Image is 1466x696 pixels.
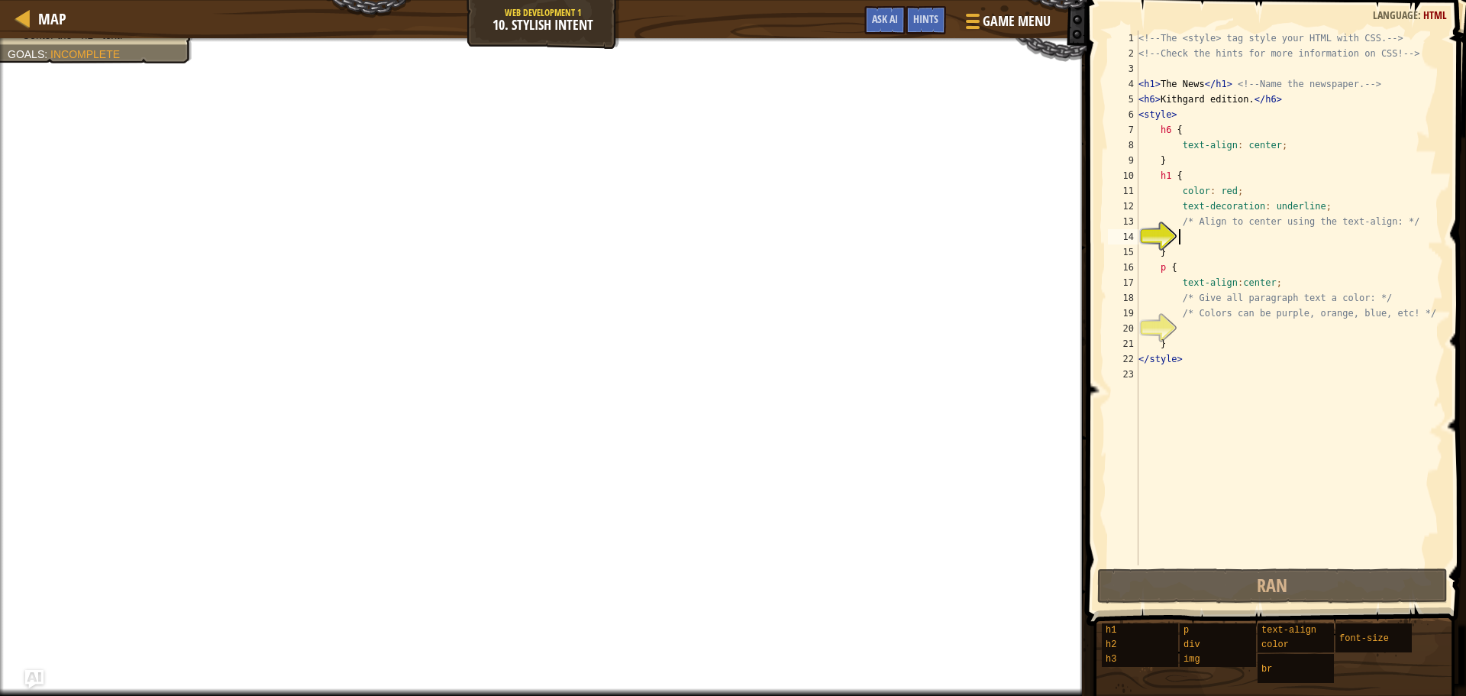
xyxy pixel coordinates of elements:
div: 2 [1108,46,1138,61]
div: 13 [1108,214,1138,229]
span: Language [1373,8,1418,22]
div: 7 [1108,122,1138,138]
div: 16 [1108,260,1138,275]
span: : [1418,8,1423,22]
div: 10 [1108,168,1138,183]
span: Map [38,8,66,29]
span: font-size [1339,633,1389,644]
div: 14 [1108,229,1138,244]
div: 8 [1108,138,1138,153]
span: color [1261,639,1289,650]
a: Map [31,8,66,29]
div: 9 [1108,153,1138,168]
div: 21 [1108,336,1138,351]
div: 12 [1108,199,1138,214]
div: 22 [1108,351,1138,367]
div: 11 [1108,183,1138,199]
div: 5 [1108,92,1138,107]
button: Ran [1097,568,1448,604]
span: h1 [1106,625,1116,636]
button: Ask AI [864,6,906,34]
div: 15 [1108,244,1138,260]
span: Ran [1257,573,1287,597]
div: 1 [1108,31,1138,46]
span: Hints [913,11,938,26]
span: Ask AI [872,11,898,26]
span: text-align [1261,625,1316,636]
span: h3 [1106,654,1116,665]
div: 17 [1108,275,1138,290]
span: : [44,48,50,60]
span: img [1183,654,1200,665]
div: 19 [1108,306,1138,321]
div: 23 [1108,367,1138,382]
span: Game Menu [983,11,1051,31]
span: HTML [1423,8,1447,22]
div: 4 [1108,76,1138,92]
span: Incomplete [50,48,120,60]
span: p [1183,625,1189,636]
button: Game Menu [954,6,1060,42]
span: h2 [1106,639,1116,650]
div: 3 [1108,61,1138,76]
div: 20 [1108,321,1138,336]
span: br [1261,664,1272,675]
div: 18 [1108,290,1138,306]
div: 6 [1108,107,1138,122]
span: Goals [8,48,44,60]
button: Ask AI [25,670,44,688]
span: div [1183,639,1200,650]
